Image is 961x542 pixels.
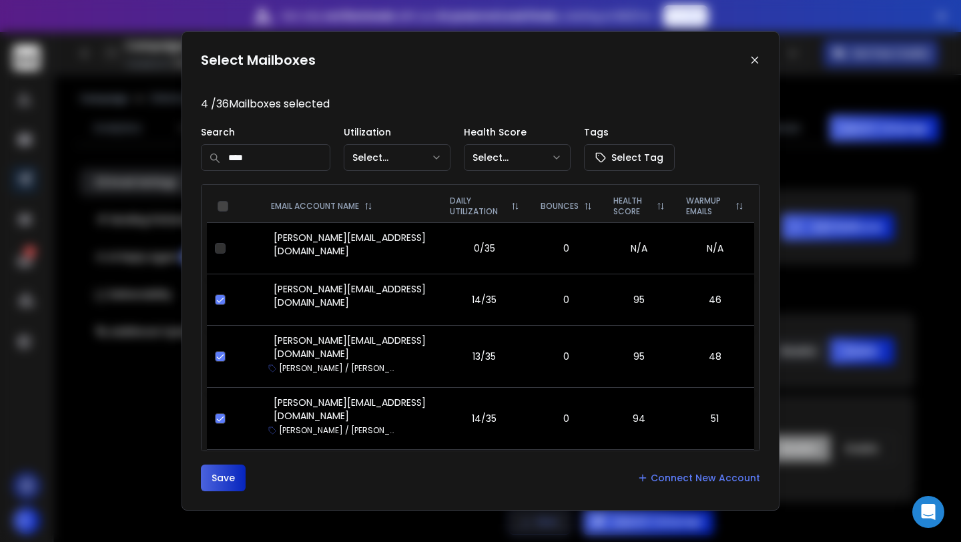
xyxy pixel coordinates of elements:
[271,201,428,212] div: EMAIL ACCOUNT NAME
[675,387,754,449] td: 51
[538,242,595,255] p: 0
[603,449,675,511] td: 95
[439,274,530,325] td: 14/35
[603,274,675,325] td: 95
[201,51,316,69] h1: Select Mailboxes
[201,125,330,139] p: Search
[344,144,450,171] button: Select...
[274,334,431,360] p: [PERSON_NAME][EMAIL_ADDRESS][DOMAIN_NAME]
[439,222,530,274] td: 0/35
[613,196,651,217] p: HEALTH SCORE
[538,350,595,363] p: 0
[912,496,944,528] div: Open Intercom Messenger
[201,465,246,491] button: Save
[538,412,595,425] p: 0
[538,293,595,306] p: 0
[201,96,760,112] p: 4 / 36 Mailboxes selected
[439,387,530,449] td: 14/35
[464,144,571,171] button: Select...
[439,325,530,387] td: 13/35
[584,144,675,171] button: Select Tag
[279,425,396,436] p: [PERSON_NAME] / [PERSON_NAME]
[611,242,667,255] p: N/A
[344,125,450,139] p: Utilization
[274,396,431,423] p: [PERSON_NAME][EMAIL_ADDRESS][DOMAIN_NAME]
[603,325,675,387] td: 95
[603,387,675,449] td: 94
[541,201,579,212] p: BOUNCES
[675,449,754,511] td: 52
[439,449,530,511] td: 13/35
[279,363,396,374] p: [PERSON_NAME] / [PERSON_NAME]
[464,125,571,139] p: Health Score
[584,125,675,139] p: Tags
[675,274,754,325] td: 46
[686,196,730,217] p: WARMUP EMAILS
[675,222,754,274] td: N/A
[637,471,760,485] a: Connect New Account
[450,196,506,217] p: DAILY UTILIZATION
[675,325,754,387] td: 48
[274,282,431,309] p: [PERSON_NAME][EMAIL_ADDRESS][DOMAIN_NAME]
[274,231,431,258] p: [PERSON_NAME][EMAIL_ADDRESS][DOMAIN_NAME]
